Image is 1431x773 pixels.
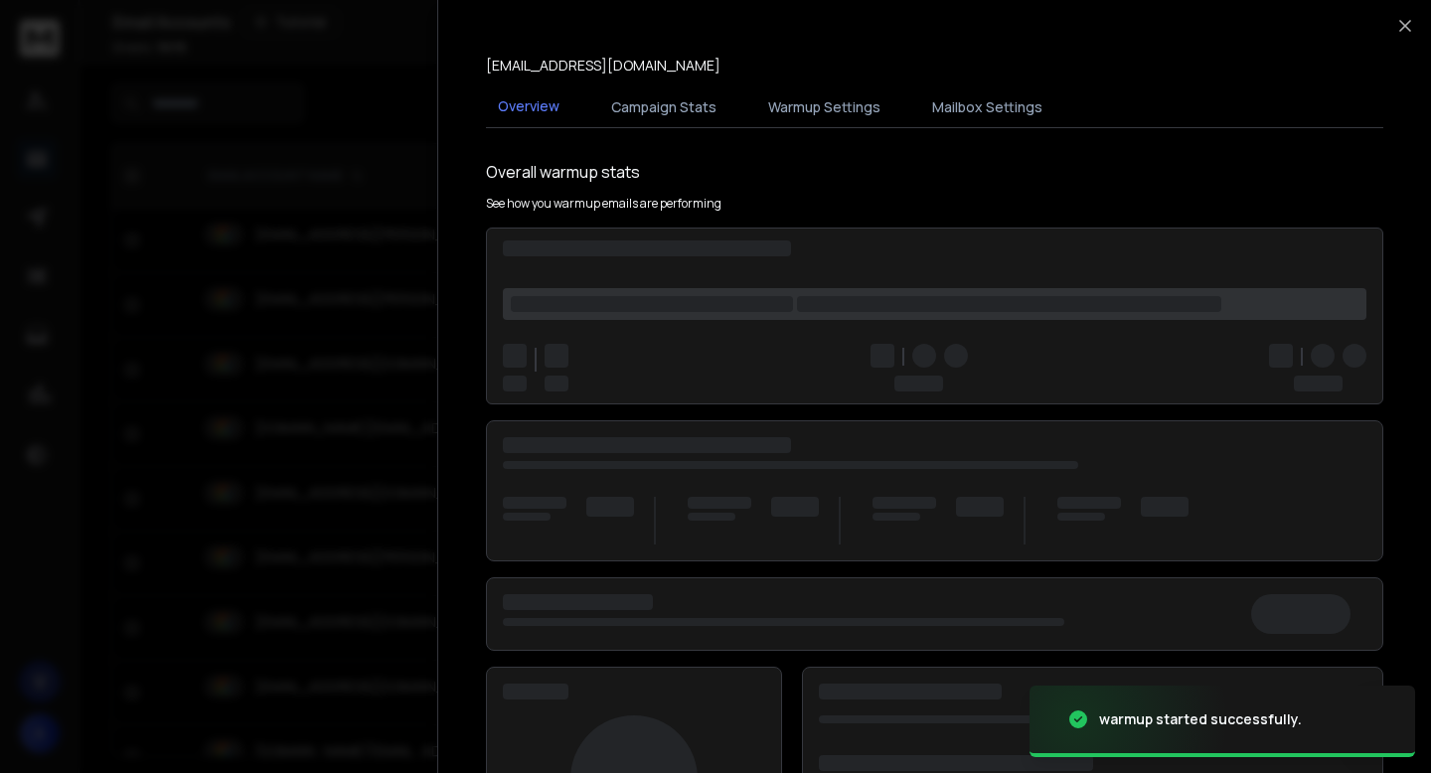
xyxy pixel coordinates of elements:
h1: Overall warmup stats [486,160,640,184]
button: Overview [486,84,571,130]
button: Campaign Stats [599,85,728,129]
button: Warmup Settings [756,85,892,129]
p: [EMAIL_ADDRESS][DOMAIN_NAME] [486,56,720,76]
p: See how you warmup emails are performing [486,196,721,212]
button: Mailbox Settings [920,85,1054,129]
